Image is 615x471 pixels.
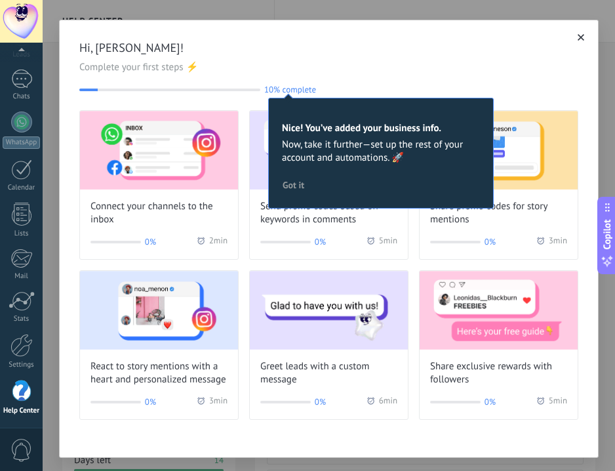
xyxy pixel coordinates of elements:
[260,360,397,386] span: Greet leads with a custom message
[250,271,408,350] img: Greet leads with a custom message (Wizard onboarding modal)
[549,396,567,409] span: 5 min
[145,235,156,249] span: 0%
[90,200,228,226] span: Connect your channels to the inbox
[430,200,567,226] span: Share promo codes for story mentions
[420,111,578,190] img: Share promo codes for story mentions
[420,271,578,350] img: Share exclusive rewards with followers
[379,396,397,409] span: 6 min
[277,175,310,195] button: Got it
[485,396,496,409] span: 0%
[90,360,228,386] span: React to story mentions with a heart and personalized message
[283,180,304,190] span: Got it
[430,360,567,386] span: Share exclusive rewards with followers
[282,138,480,165] span: Now, take it further—set up the rest of your account and automations. 🚀
[549,235,567,249] span: 3 min
[3,315,41,323] div: Stats
[209,396,228,409] span: 3 min
[485,235,496,249] span: 0%
[3,361,41,369] div: Settings
[80,271,238,350] img: React to story mentions with a heart and personalized message
[79,61,578,74] span: Complete your first steps ⚡
[3,92,41,101] div: Chats
[3,184,41,192] div: Calendar
[264,85,316,94] span: 10% complete
[315,396,326,409] span: 0%
[209,235,228,249] span: 2 min
[3,407,41,415] div: Help Center
[601,220,614,250] span: Copilot
[3,272,41,281] div: Mail
[315,235,326,249] span: 0%
[282,122,480,134] h2: Nice! You’ve added your business info.
[260,200,397,226] span: Send promo codes based on keywords in comments
[379,235,397,249] span: 5 min
[3,230,41,238] div: Lists
[250,111,408,190] img: Send promo codes based on keywords in comments (Wizard onboarding modal)
[145,396,156,409] span: 0%
[79,40,578,56] span: Hi, [PERSON_NAME]!
[80,111,238,190] img: Connect your channels to the inbox
[3,136,40,149] div: WhatsApp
